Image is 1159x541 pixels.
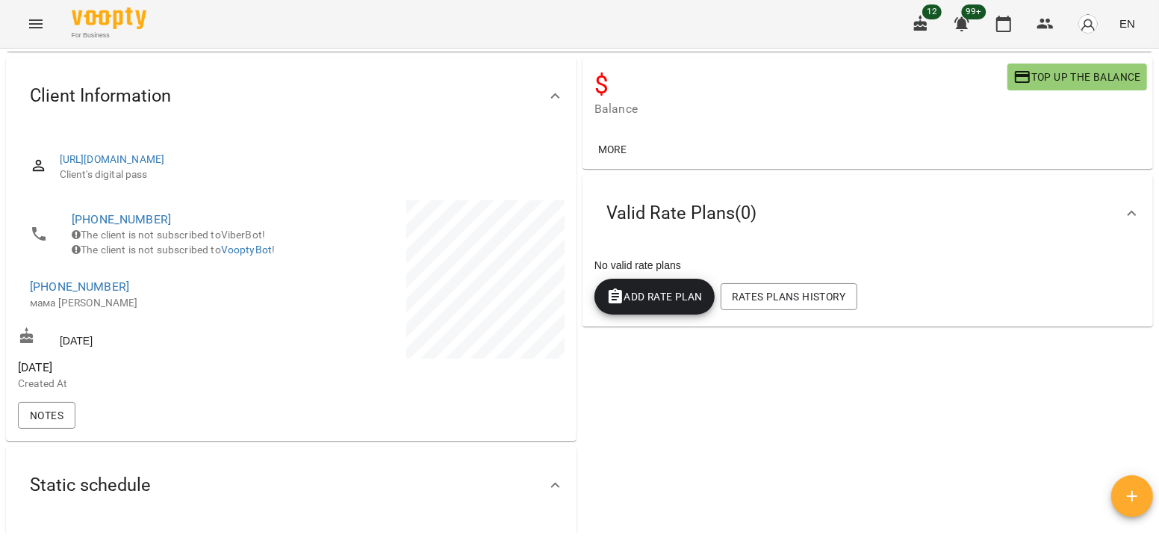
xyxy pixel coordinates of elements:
[15,324,291,352] div: [DATE]
[18,402,75,429] button: Notes
[72,7,146,29] img: Voopty Logo
[1078,13,1099,34] img: avatar_s.png
[582,175,1153,252] div: Valid Rate Plans(0)
[30,279,129,294] a: [PHONE_NUMBER]
[594,140,630,158] span: More
[721,283,857,310] button: Rates Plans History
[733,288,845,306] span: Rates Plans History
[588,136,636,163] button: More
[60,153,165,165] a: [URL][DOMAIN_NAME]
[30,474,151,497] span: Static schedule
[72,229,265,241] span: The client is not subscribed to ViberBot!
[221,244,272,256] a: VooptyBot
[594,100,1007,118] span: Balance
[30,296,276,311] p: мама [PERSON_NAME]
[72,31,146,40] span: For Business
[1007,64,1147,90] button: Top up the balance
[18,359,288,377] span: [DATE]
[30,406,63,424] span: Notes
[962,4,986,19] span: 99+
[60,167,553,182] span: Client's digital pass
[6,58,577,135] div: Client Information
[594,69,1007,100] h4: $
[72,244,275,256] span: The client is not subscribed to !
[1013,68,1141,86] span: Top up the balance
[606,202,756,225] span: Valid Rate Plans ( 0 )
[606,288,703,306] span: Add Rate plan
[591,255,1144,276] div: No valid rate plans
[18,377,288,392] p: Created At
[1119,16,1135,31] span: EN
[72,212,171,226] a: [PHONE_NUMBER]
[594,279,715,315] button: Add Rate plan
[6,447,577,524] div: Static schedule
[30,84,171,108] span: Client Information
[922,4,942,19] span: 12
[1113,10,1141,37] button: EN
[18,6,54,42] button: Menu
